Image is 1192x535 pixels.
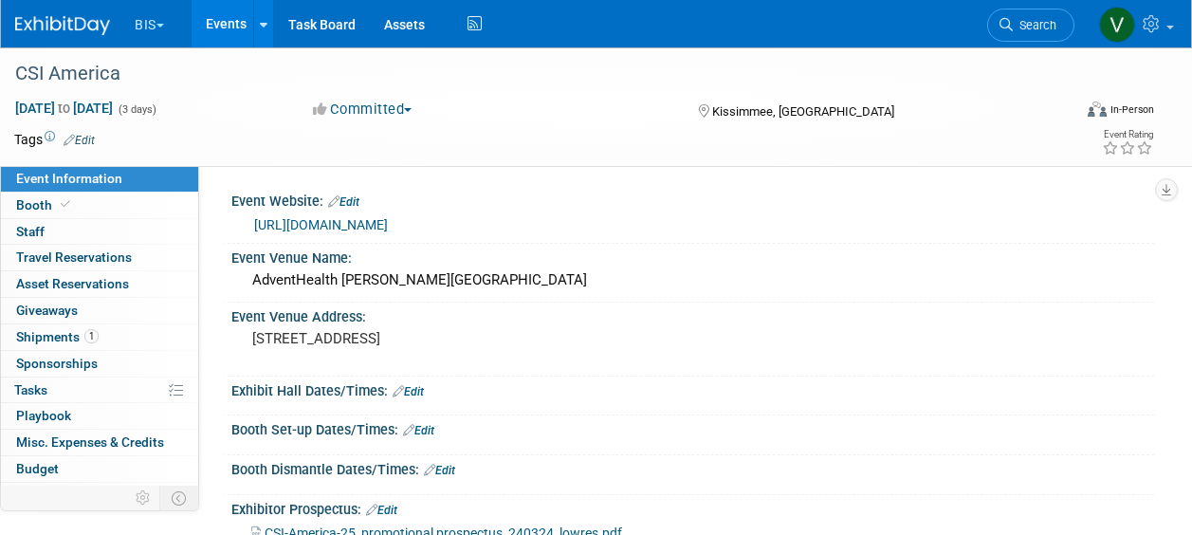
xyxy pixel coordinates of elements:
[712,104,894,119] span: Kissimmee, [GEOGRAPHIC_DATA]
[15,16,110,35] img: ExhibitDay
[231,377,1154,401] div: Exhibit Hall Dates/Times:
[160,486,199,510] td: Toggle Event Tabs
[424,464,455,477] a: Edit
[9,57,1056,91] div: CSI America
[1,456,198,482] a: Budget
[16,171,122,186] span: Event Information
[1,245,198,270] a: Travel Reservations
[231,415,1154,440] div: Booth Set-up Dates/Times:
[254,217,388,232] a: [URL][DOMAIN_NAME]
[117,103,156,116] span: (3 days)
[366,504,397,517] a: Edit
[988,99,1154,127] div: Event Format
[1,219,198,245] a: Staff
[1,351,198,377] a: Sponsorships
[328,195,359,209] a: Edit
[393,385,424,398] a: Edit
[306,100,419,120] button: Committed
[1109,102,1154,117] div: In-Person
[231,244,1154,267] div: Event Venue Name:
[16,408,71,423] span: Playbook
[14,130,95,149] td: Tags
[16,303,78,318] span: Giveaways
[403,424,434,437] a: Edit
[1,166,198,192] a: Event Information
[1,298,198,323] a: Giveaways
[16,224,45,239] span: Staff
[16,461,59,476] span: Budget
[1,403,198,429] a: Playbook
[16,329,99,344] span: Shipments
[231,187,1154,212] div: Event Website:
[16,434,164,450] span: Misc. Expenses & Credits
[1,430,198,455] a: Misc. Expenses & Credits
[64,134,95,147] a: Edit
[1099,7,1135,43] img: Valerie Shively
[1102,130,1153,139] div: Event Rating
[14,382,47,397] span: Tasks
[14,100,114,117] span: [DATE] [DATE]
[231,455,1154,480] div: Booth Dismantle Dates/Times:
[1088,101,1107,117] img: Format-Inperson.png
[1,324,198,350] a: Shipments1
[55,101,73,116] span: to
[231,495,1154,520] div: Exhibitor Prospectus:
[1,193,198,218] a: Booth
[987,9,1074,42] a: Search
[84,329,99,343] span: 1
[252,330,595,347] pre: [STREET_ADDRESS]
[1,378,198,403] a: Tasks
[16,276,129,291] span: Asset Reservations
[61,199,70,210] i: Booth reservation complete
[231,303,1154,326] div: Event Venue Address:
[1013,18,1056,32] span: Search
[16,249,132,265] span: Travel Reservations
[16,197,74,212] span: Booth
[1,271,198,297] a: Asset Reservations
[127,486,160,510] td: Personalize Event Tab Strip
[16,356,98,371] span: Sponsorships
[246,266,1140,295] div: AdventHealth [PERSON_NAME][GEOGRAPHIC_DATA]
